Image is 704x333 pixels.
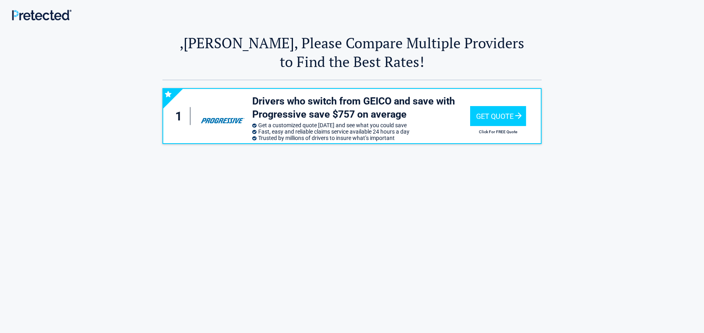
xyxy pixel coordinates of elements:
[12,10,71,20] img: Main Logo
[252,95,470,121] h3: Drivers who switch from GEICO and save with Progressive save $757 on average
[162,33,542,71] h2: ,[PERSON_NAME], Please Compare Multiple Providers to Find the Best Rates!
[470,130,526,134] h2: Click For FREE Quote
[252,122,470,128] li: Get a customized quote [DATE] and see what you could save
[252,135,470,141] li: Trusted by millions of drivers to insure what’s important
[252,128,470,135] li: Fast, easy and reliable claims service available 24 hours a day
[171,107,190,125] div: 1
[470,106,526,126] div: Get Quote
[197,104,248,128] img: progressive's logo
